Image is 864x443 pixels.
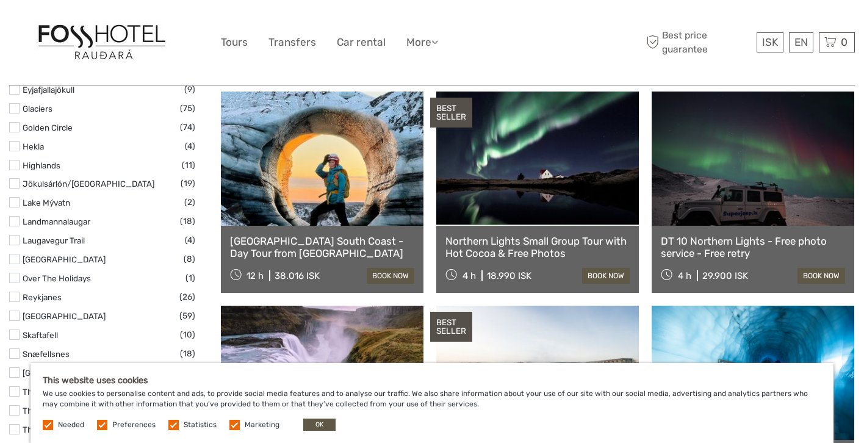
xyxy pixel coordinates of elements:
[367,268,414,284] a: book now
[23,198,70,207] a: Lake Mývatn
[43,375,821,386] h5: This website uses cookies
[221,34,248,51] a: Tours
[184,195,195,209] span: (2)
[661,235,845,260] a: DT 10 Northern Lights - Free photo service - Free retry
[247,270,264,281] span: 12 h
[644,29,754,56] span: Best price guarantee
[337,34,386,51] a: Car rental
[268,34,316,51] a: Transfers
[23,236,85,245] a: Laugavegur Trail
[180,214,195,228] span: (18)
[23,254,106,264] a: [GEOGRAPHIC_DATA]
[23,349,70,359] a: Snæfellsnes
[179,290,195,304] span: (26)
[180,120,195,134] span: (74)
[303,419,336,431] button: OK
[230,235,414,260] a: [GEOGRAPHIC_DATA] South Coast - Day Tour from [GEOGRAPHIC_DATA]
[487,270,531,281] div: 18.990 ISK
[180,101,195,115] span: (75)
[463,270,476,281] span: 4 h
[179,309,195,323] span: (59)
[23,123,73,132] a: Golden Circle
[23,292,62,302] a: Reykjanes
[245,420,279,430] label: Marketing
[23,142,44,151] a: Hekla
[23,160,60,170] a: Highlands
[180,347,195,361] span: (18)
[430,98,472,128] div: BEST SELLER
[31,363,833,443] div: We use cookies to personalise content and ads, to provide social media features and to analyse ou...
[185,271,195,285] span: (1)
[58,420,84,430] label: Needed
[112,420,156,430] label: Preferences
[23,311,106,321] a: [GEOGRAPHIC_DATA]
[23,104,52,113] a: Glaciers
[23,387,77,397] a: Thermal Baths
[23,85,74,95] a: Eyjafjallajökull
[275,270,320,281] div: 38.016 ISK
[789,32,813,52] div: EN
[23,330,58,340] a: Skaftafell
[445,235,630,260] a: Northern Lights Small Group Tour with Hot Cocoa & Free Photos
[180,328,195,342] span: (10)
[839,36,849,48] span: 0
[430,312,472,342] div: BEST SELLER
[35,21,169,63] img: 1559-95cbafc2-de5e-4f3b-9b0d-0fc3a3bc0dff_logo_big.jpg
[582,268,630,284] a: book now
[184,420,217,430] label: Statistics
[184,252,195,266] span: (8)
[23,217,90,226] a: Landmannalaugar
[185,233,195,247] span: (4)
[762,36,778,48] span: ISK
[702,270,748,281] div: 29.900 ISK
[23,179,154,189] a: Jökulsárlón/[GEOGRAPHIC_DATA]
[797,268,845,284] a: book now
[182,158,195,172] span: (11)
[406,34,438,51] a: More
[140,19,155,34] button: Open LiveChat chat widget
[23,273,91,283] a: Over The Holidays
[23,368,106,378] a: [GEOGRAPHIC_DATA]
[678,270,691,281] span: 4 h
[17,21,138,31] p: We're away right now. Please check back later!
[184,82,195,96] span: (9)
[23,425,106,434] a: Thorsmork/Þórsmörk
[23,406,62,416] a: Thingvellir
[185,139,195,153] span: (4)
[181,176,195,190] span: (19)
